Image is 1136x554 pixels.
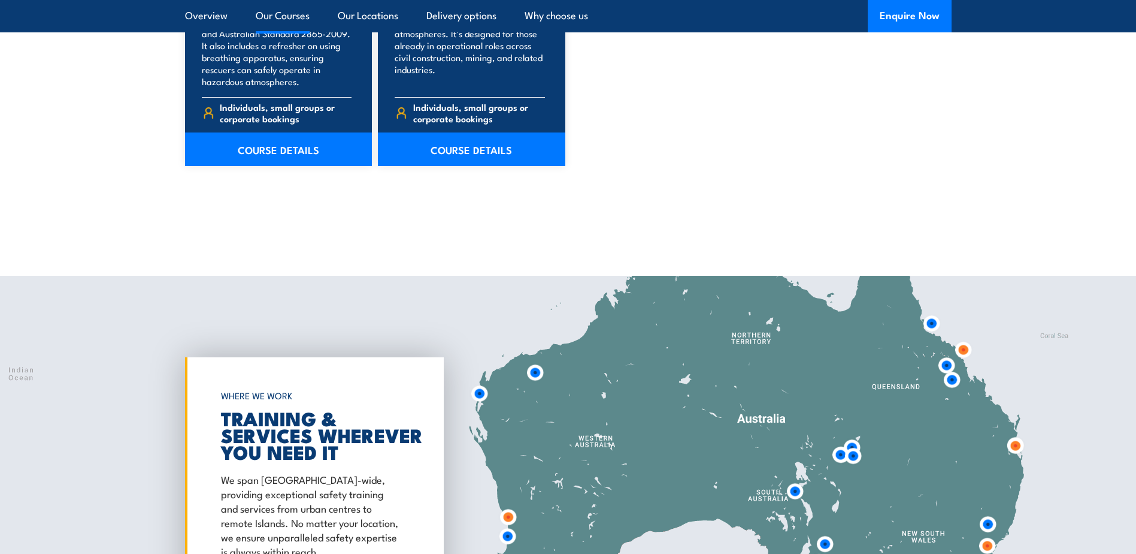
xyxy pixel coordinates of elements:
span: Individuals, small groups or corporate bookings [413,101,545,124]
h6: WHERE WE WORK [221,385,402,407]
a: COURSE DETAILS [185,133,372,166]
a: COURSE DETAILS [378,133,565,166]
h2: TRAINING & SERVICES WHEREVER YOU NEED IT [221,410,402,460]
span: Individuals, small groups or corporate bookings [220,101,352,124]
